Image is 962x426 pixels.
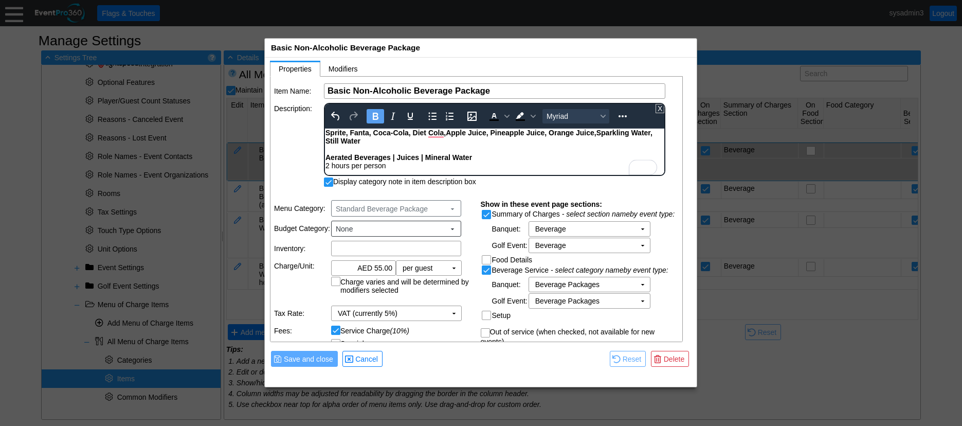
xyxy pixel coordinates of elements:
[630,210,673,218] span: by event type
[333,177,476,186] label: Display category note in item description box
[384,109,402,123] button: Italic
[274,325,330,335] td: Fees:
[492,293,528,309] td: Golf Event:
[331,278,474,294] label: Charge varies and will be determined by modifiers selected
[274,221,330,237] td: Budget Category:
[535,224,566,234] span: Beverage
[279,65,312,73] span: Properties
[274,241,330,256] td: Inventory:
[274,103,323,187] td: Description:
[481,200,603,208] span: Show in these event page sections:
[325,129,664,175] iframe: Rich Text Area
[492,238,528,253] td: Golf Event:
[562,210,675,218] span: - select section name :
[390,327,409,335] i: (10%)
[402,109,419,123] button: Underline
[654,353,686,364] span: Delete
[656,104,664,113] div: Close editor
[492,266,549,274] label: Beverage Service
[492,277,528,292] td: Banquet:
[624,266,666,274] span: by event type
[274,353,335,364] span: Save and close
[353,354,380,364] span: Cancel
[338,308,397,318] span: VAT (currently 5%)
[492,311,511,319] label: Setup
[282,354,335,364] span: Save and close
[329,65,358,73] span: Modifiers
[424,109,441,123] button: Bullet list
[271,43,420,52] span: Basic Non-Alcoholic Beverage Package
[621,354,644,364] span: Reset
[535,240,566,251] span: Beverage
[485,109,511,123] div: Text color Black
[274,200,330,216] td: Menu Category:
[463,109,481,123] button: Insert/edit image
[340,339,364,348] td: Special
[512,109,537,123] div: Background color Black
[492,256,533,264] label: Food Details
[274,83,323,99] td: Item Name:
[481,328,655,345] label: Out of service (when checked, not available for new events)
[542,109,609,123] button: Font Myriad
[345,353,380,364] span: Cancel
[662,354,686,364] span: Delete
[492,221,528,237] td: Banquet:
[340,327,409,335] label: Service Charge
[612,353,644,364] span: Reset
[327,109,344,123] button: Undo
[334,223,457,234] span: None
[334,203,457,214] span: Standard Beverage Package
[334,204,447,214] span: Standard Beverage Package
[547,112,597,120] span: Myriad
[334,224,447,234] span: None
[274,260,330,301] td: Charge/Unit:
[535,296,600,306] span: Beverage Packages
[367,109,384,123] button: Bold
[274,306,330,321] td: Tax Rate:
[614,109,631,123] button: Reveal or hide additional toolbar items
[441,109,459,123] button: Numbered list
[535,279,600,290] span: Beverage Packages
[551,266,668,274] span: - select category name :
[492,210,560,218] label: Summary of Charges
[344,109,362,123] button: Redo
[403,263,432,273] span: per guest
